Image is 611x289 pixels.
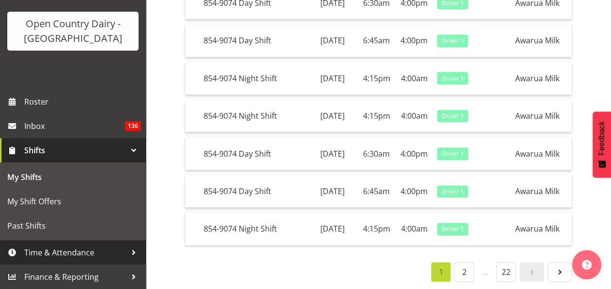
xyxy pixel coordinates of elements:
span: Time & Attendance [24,245,126,260]
span: Driver 1 [442,74,464,83]
span: Inbox [24,119,125,133]
td: 4:00am [395,62,433,95]
a: 2 [454,262,474,282]
td: Awarua Milk [511,62,572,95]
td: [DATE] [307,213,357,245]
div: Open Country Dairy - [GEOGRAPHIC_DATA] [17,17,129,46]
td: 854-9074 Day Shift [200,175,307,208]
a: Past Shifts [2,214,143,238]
td: 4:00am [395,100,433,132]
td: 4:15pm [358,213,396,245]
span: My Shift Offers [7,194,139,209]
span: Driver 1 [442,111,464,121]
a: My Shifts [2,165,143,189]
td: 6:30am [358,137,396,170]
span: Shifts [24,143,126,158]
a: 22 [496,262,516,282]
td: 854-9074 Night Shift [200,213,307,245]
a: My Shift Offers [2,189,143,214]
td: 4:00am [395,213,433,245]
td: Awarua Milk [511,175,572,208]
img: help-xxl-2.png [582,260,592,270]
span: Driver 1 [442,224,464,234]
td: Awarua Milk [511,137,572,170]
td: 854-9074 Day Shift [200,137,307,170]
span: Past Shifts [7,218,139,233]
span: Driver 1 [442,149,464,158]
td: [DATE] [307,62,357,95]
span: Feedback [597,121,606,155]
span: Finance & Reporting [24,270,126,284]
td: 854-9074 Night Shift [200,62,307,95]
td: Awarua Milk [511,213,572,245]
td: [DATE] [307,100,357,132]
span: Driver 1 [442,36,464,45]
td: 4:00pm [395,175,433,208]
td: 6:45am [358,24,396,57]
td: 4:15pm [358,100,396,132]
td: 854-9074 Day Shift [200,24,307,57]
td: [DATE] [307,137,357,170]
td: 4:00pm [395,137,433,170]
td: 4:15pm [358,62,396,95]
td: [DATE] [307,24,357,57]
span: Driver 1 [442,187,464,196]
td: Awarua Milk [511,100,572,132]
button: Feedback - Show survey [593,111,611,178]
td: 6:45am [358,175,396,208]
td: 4:00pm [395,24,433,57]
td: Awarua Milk [511,24,572,57]
td: 854-9074 Night Shift [200,100,307,132]
span: Roster [24,94,141,109]
span: My Shifts [7,170,139,184]
span: 136 [125,121,141,131]
td: [DATE] [307,175,357,208]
